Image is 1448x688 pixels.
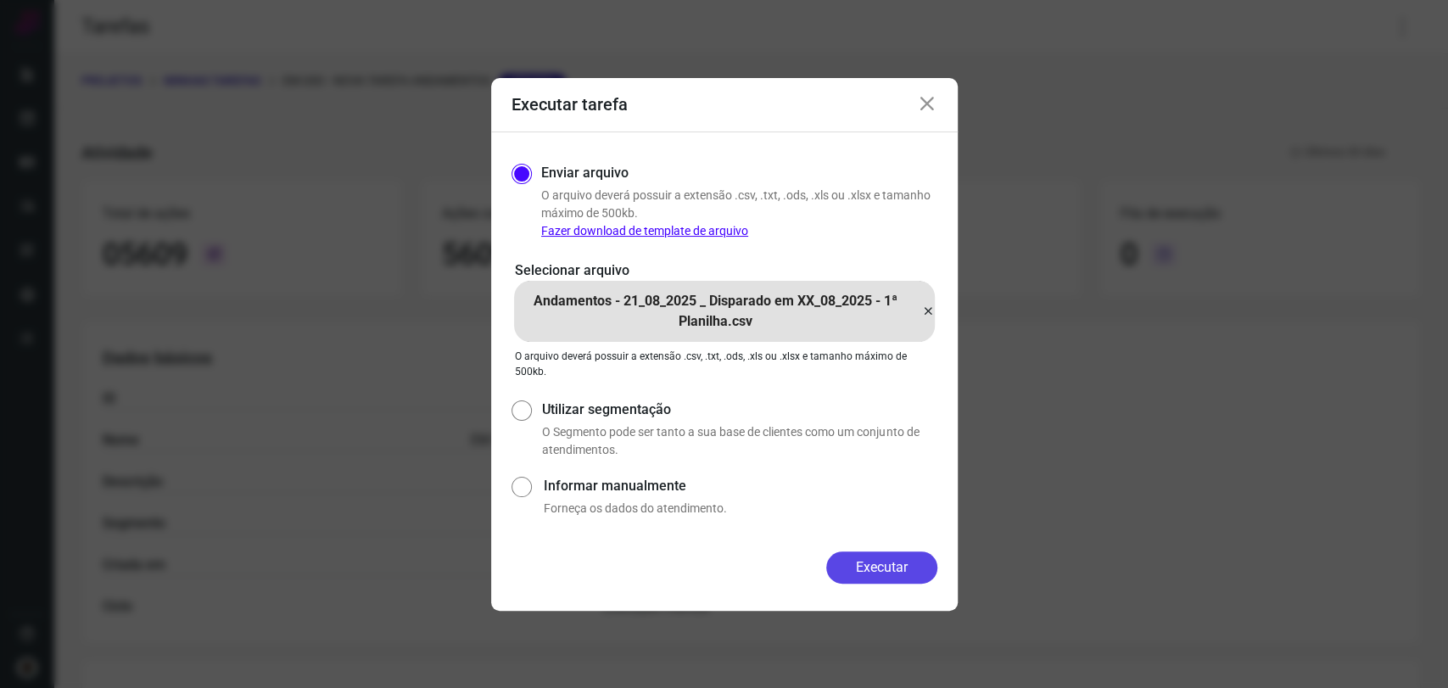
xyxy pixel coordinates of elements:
label: Utilizar segmentação [542,400,936,420]
p: O arquivo deverá possuir a extensão .csv, .txt, .ods, .xls ou .xlsx e tamanho máximo de 500kb. [541,187,937,240]
p: Forneça os dados do atendimento. [544,500,936,517]
h3: Executar tarefa [512,94,628,115]
p: O arquivo deverá possuir a extensão .csv, .txt, .ods, .xls ou .xlsx e tamanho máximo de 500kb. [515,349,934,379]
p: Andamentos - 21_08_2025 _ Disparado em XX_08_2025 - 1ª Planilha.csv [514,291,917,332]
label: Informar manualmente [544,476,936,496]
a: Fazer download de template de arquivo [541,224,748,238]
label: Enviar arquivo [541,163,629,183]
button: Executar [826,551,937,584]
p: Selecionar arquivo [515,260,934,281]
p: O Segmento pode ser tanto a sua base de clientes como um conjunto de atendimentos. [542,423,936,459]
